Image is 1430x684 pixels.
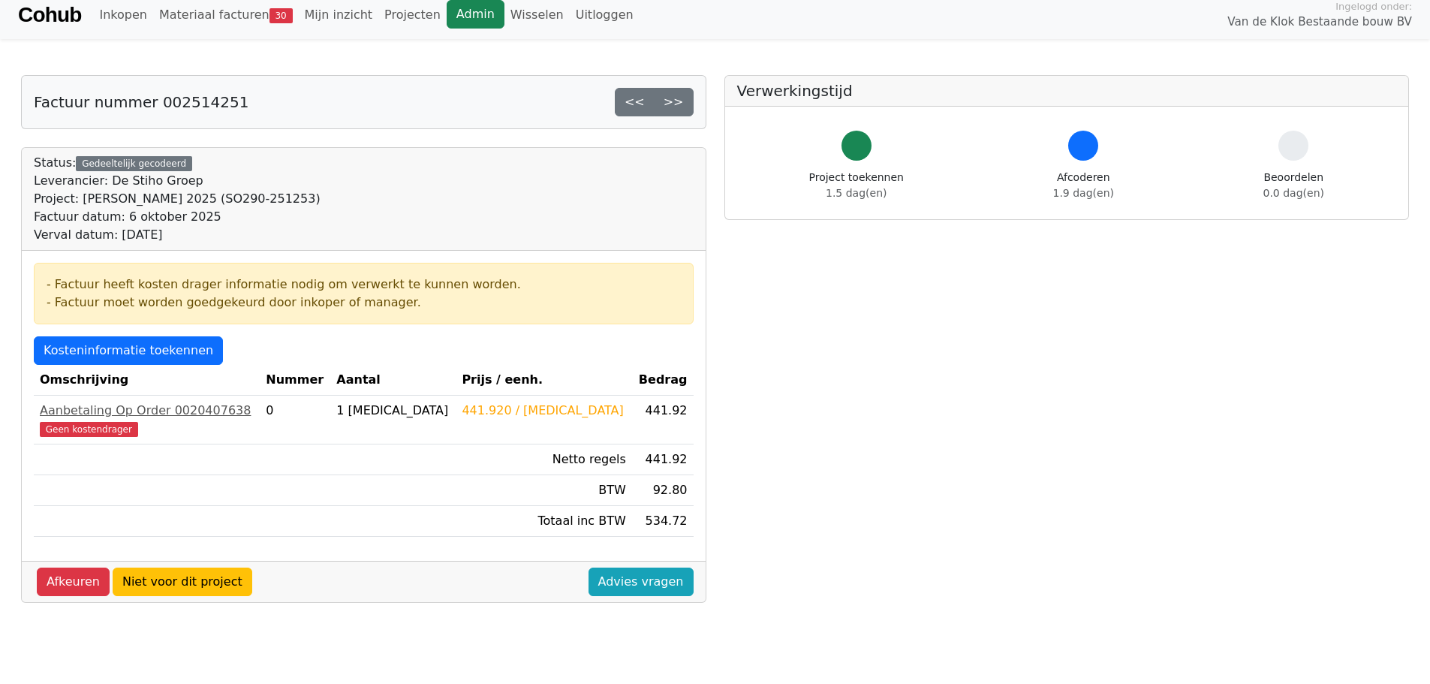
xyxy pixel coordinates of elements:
[40,422,138,437] span: Geen kostendrager
[34,226,321,244] div: Verval datum: [DATE]
[456,365,631,396] th: Prijs / eenh.
[260,365,330,396] th: Nummer
[826,187,887,199] span: 1.5 dag(en)
[330,365,456,396] th: Aantal
[40,402,254,420] div: Aanbetaling Op Order 0020407638
[34,154,321,244] div: Status:
[1263,170,1324,201] div: Beoordelen
[809,170,904,201] div: Project toekennen
[589,568,694,596] a: Advies vragen
[632,444,694,475] td: 441.92
[737,82,1397,100] h5: Verwerkingstijd
[34,336,223,365] a: Kosteninformatie toekennen
[456,506,631,537] td: Totaal inc BTW
[34,190,321,208] div: Project: [PERSON_NAME] 2025 (SO290-251253)
[34,365,260,396] th: Omschrijving
[1053,170,1114,201] div: Afcoderen
[632,475,694,506] td: 92.80
[336,402,450,420] div: 1 [MEDICAL_DATA]
[632,506,694,537] td: 534.72
[456,475,631,506] td: BTW
[76,156,192,171] div: Gedeeltelijk gecodeerd
[632,365,694,396] th: Bedrag
[269,8,293,23] span: 30
[37,568,110,596] a: Afkeuren
[462,402,625,420] div: 441.920 / [MEDICAL_DATA]
[34,208,321,226] div: Factuur datum: 6 oktober 2025
[260,396,330,444] td: 0
[1263,187,1324,199] span: 0.0 dag(en)
[34,93,248,111] h5: Factuur nummer 002514251
[632,396,694,444] td: 441.92
[1227,14,1412,31] span: Van de Klok Bestaande bouw BV
[47,276,681,294] div: - Factuur heeft kosten drager informatie nodig om verwerkt te kunnen worden.
[40,402,254,438] a: Aanbetaling Op Order 0020407638Geen kostendrager
[34,172,321,190] div: Leverancier: De Stiho Groep
[615,88,655,116] a: <<
[47,294,681,312] div: - Factuur moet worden goedgekeurd door inkoper of manager.
[113,568,252,596] a: Niet voor dit project
[1053,187,1114,199] span: 1.9 dag(en)
[654,88,694,116] a: >>
[456,444,631,475] td: Netto regels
